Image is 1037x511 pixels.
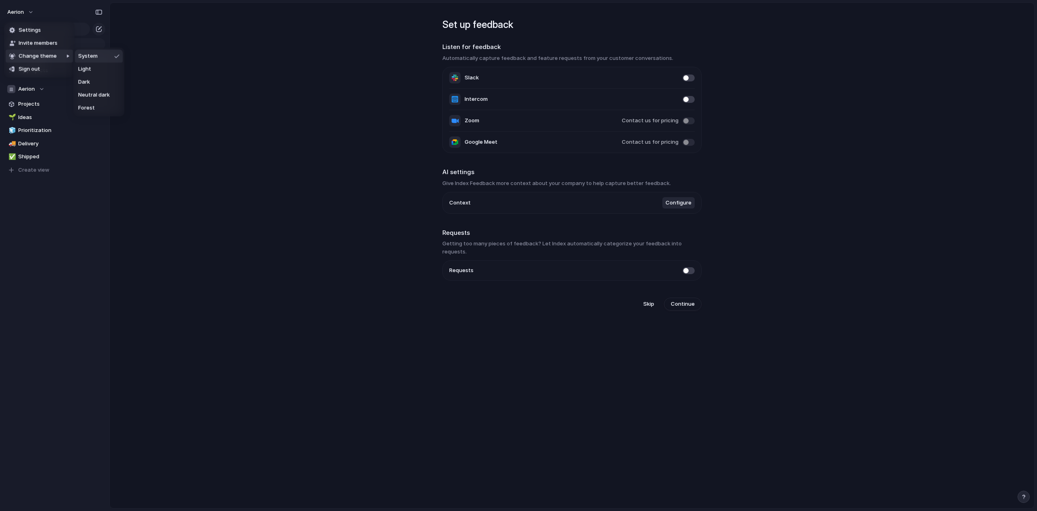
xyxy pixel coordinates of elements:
[19,52,57,60] span: Change theme
[19,39,58,47] span: Invite members
[78,78,90,86] span: Dark
[78,104,95,112] span: Forest
[19,65,40,73] span: Sign out
[78,65,91,73] span: Light
[78,91,110,99] span: Neutral dark
[78,52,98,60] span: System
[19,26,41,34] span: Settings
